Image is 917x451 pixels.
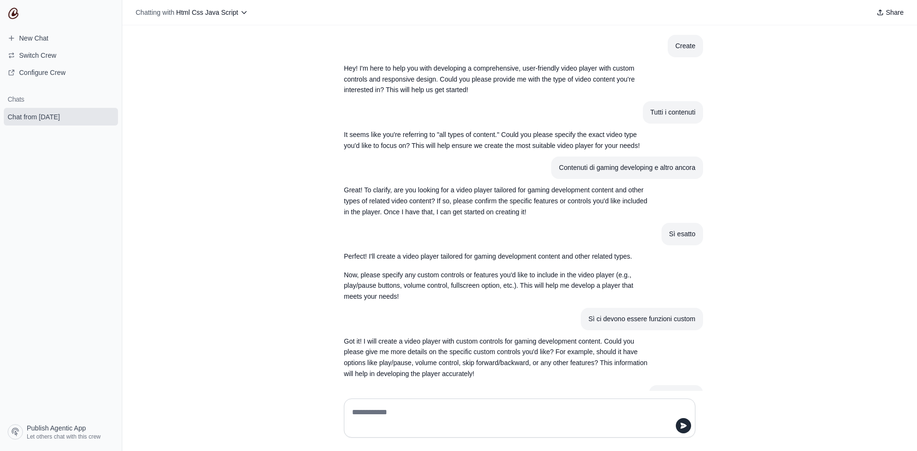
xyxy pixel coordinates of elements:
[336,124,657,157] section: Response
[336,179,657,223] section: Response
[559,162,695,173] div: Contenuti di gaming developing e altro ancora
[336,57,657,101] section: Response
[344,336,650,379] p: Got it! I will create a video player with custom controls for gaming development content. Could y...
[675,41,695,52] div: Create
[4,65,118,80] a: Configure Crew
[669,229,695,240] div: Sì esatto
[551,157,703,179] section: User message
[650,107,695,118] div: Tutti i contenuti
[8,112,60,122] span: Chat from [DATE]
[136,8,174,17] span: Chatting with
[4,420,118,443] a: Publish Agentic App Let others chat with this crew
[27,433,101,441] span: Let others chat with this crew
[19,68,65,77] span: Configure Crew
[661,223,703,245] section: User message
[643,101,703,124] section: User message
[873,6,907,19] button: Share
[336,330,657,385] section: Response
[132,6,252,19] button: Chatting with Html Css Java Script
[344,270,650,302] p: Now, please specify any custom controls or features you'd like to include in the video player (e....
[19,33,48,43] span: New Chat
[344,251,650,262] p: Perfect! I'll create a video player tailored for gaming development content and other related types.
[588,314,695,325] div: Sì ci devono essere funzioni custom
[19,51,56,60] span: Switch Crew
[27,423,86,433] span: Publish Agentic App
[649,385,703,408] section: User message
[4,108,118,126] a: Chat from [DATE]
[336,245,657,308] section: Response
[668,35,703,57] section: User message
[344,63,650,95] p: Hey! I'm here to help you with developing a comprehensive, user-friendly video player with custom...
[344,129,650,151] p: It seems like you're referring to "all types of content." Could you please specify the exact vide...
[886,8,904,17] span: Share
[176,9,238,16] span: Html Css Java Script
[4,31,118,46] a: New Chat
[8,8,19,19] img: CrewAI Logo
[657,391,695,402] div: Sì aggiungile
[344,185,650,217] p: Great! To clarify, are you looking for a video player tailored for gaming development content and...
[4,48,118,63] button: Switch Crew
[581,308,703,330] section: User message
